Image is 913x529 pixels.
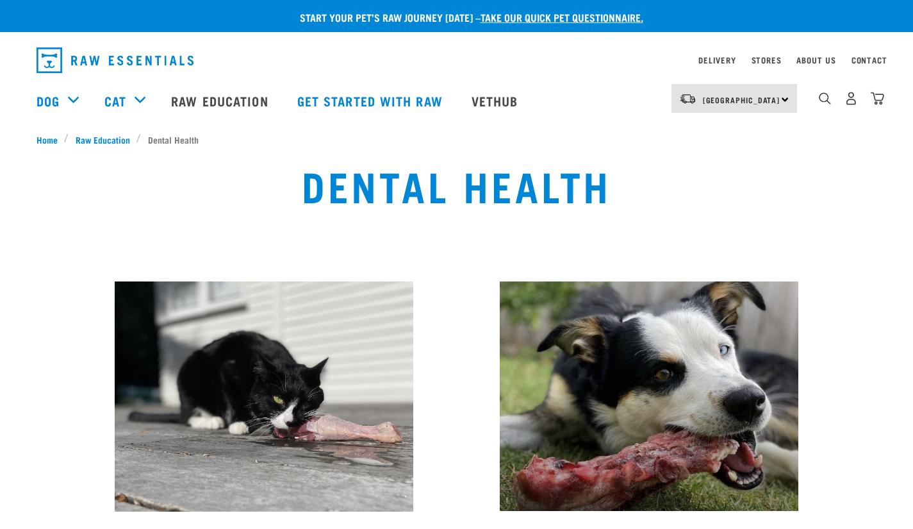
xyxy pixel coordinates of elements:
[37,91,60,110] a: Dog
[679,93,696,105] img: van-moving.png
[115,281,413,512] img: IMG_7839.jpg
[752,58,782,62] a: Stores
[500,281,798,511] img: IMG_7780-1.jpg
[69,133,136,146] a: Raw Education
[844,92,858,105] img: user.png
[851,58,887,62] a: Contact
[37,47,193,73] img: Raw Essentials Logo
[158,75,284,126] a: Raw Education
[796,58,835,62] a: About Us
[302,162,611,208] h1: Dental Health
[76,133,130,146] span: Raw Education
[284,75,459,126] a: Get started with Raw
[819,92,831,105] img: home-icon-1@2x.png
[37,133,877,146] nav: breadcrumbs
[37,133,58,146] span: Home
[698,58,736,62] a: Delivery
[26,42,887,78] nav: dropdown navigation
[104,91,126,110] a: Cat
[481,14,643,20] a: take our quick pet questionnaire.
[703,97,780,102] span: [GEOGRAPHIC_DATA]
[871,92,884,105] img: home-icon@2x.png
[37,133,65,146] a: Home
[459,75,534,126] a: Vethub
